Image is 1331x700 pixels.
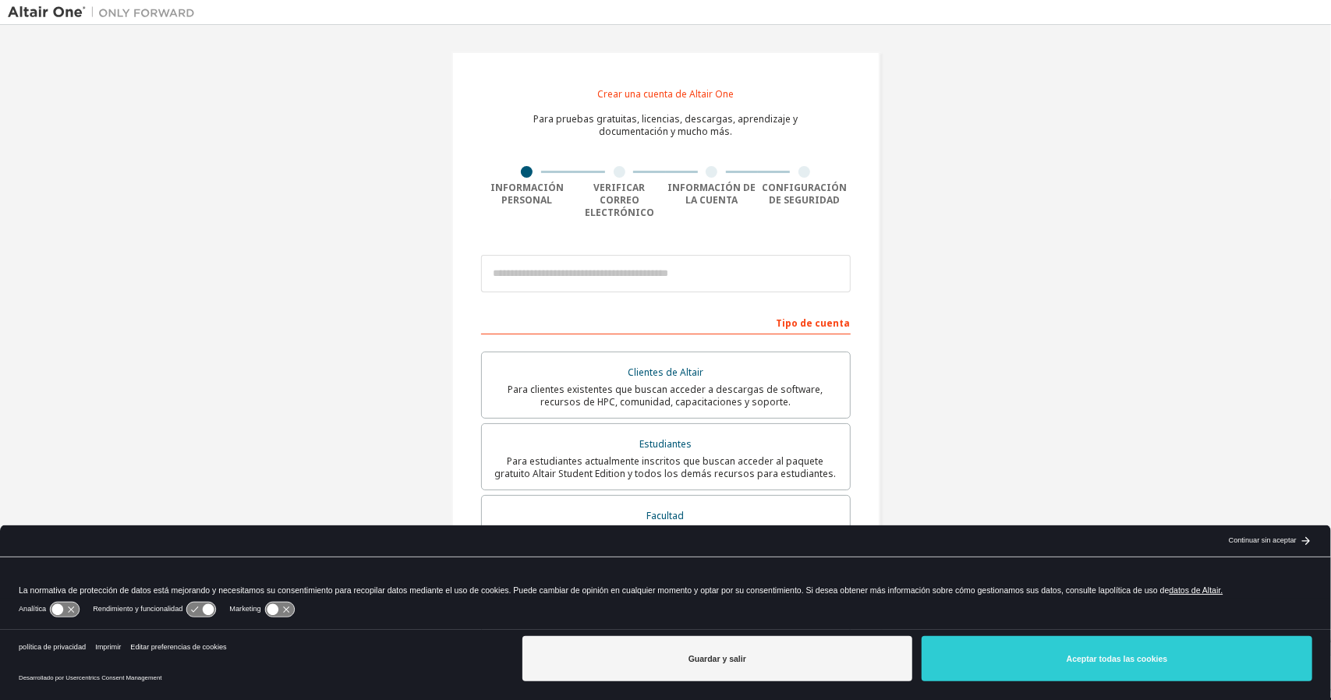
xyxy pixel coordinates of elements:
[599,125,732,138] font: documentación y mucho más.
[628,366,703,379] font: Clientes de Altair
[639,437,692,451] font: Estudiantes
[667,181,756,207] font: Información de la cuenta
[647,509,685,522] font: Facultad
[585,181,654,219] font: Verificar correo electrónico
[508,383,823,408] font: Para clientes existentes que buscan acceder a descargas de software, recursos de HPC, comunidad, ...
[8,5,203,20] img: Altair Uno
[533,112,798,126] font: Para pruebas gratuitas, licencias, descargas, aprendizaje y
[597,87,734,101] font: Crear una cuenta de Altair One
[490,181,564,207] font: Información personal
[762,181,847,207] font: Configuración de seguridad
[777,316,851,330] font: Tipo de cuenta
[495,454,837,480] font: Para estudiantes actualmente inscritos que buscan acceder al paquete gratuito Altair Student Edit...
